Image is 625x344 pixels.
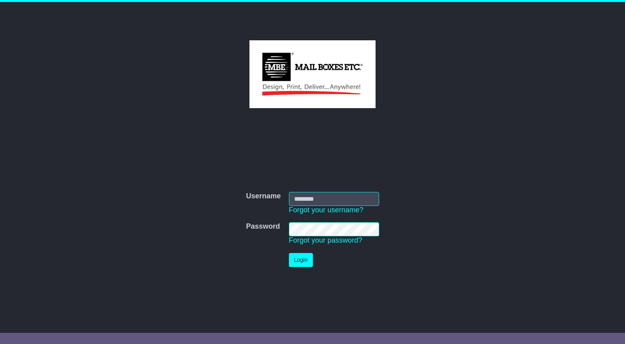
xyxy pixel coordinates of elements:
[246,222,280,231] label: Password
[289,206,364,214] a: Forgot your username?
[246,192,281,201] label: Username
[289,236,362,244] a: Forgot your password?
[249,40,375,108] img: MBE Malvern
[289,253,313,267] button: Login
